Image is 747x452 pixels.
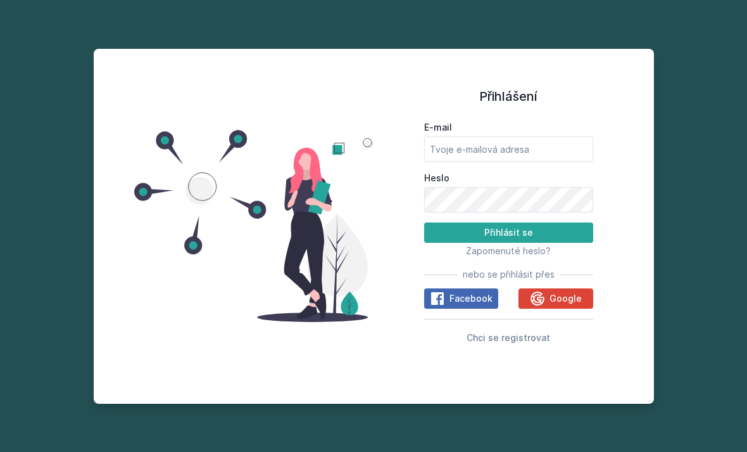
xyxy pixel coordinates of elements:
button: Přihlásit se [424,223,593,243]
button: Google [518,288,593,309]
label: Heslo [424,172,593,184]
input: Tvoje e-mailová adresa [424,136,593,162]
span: nebo se přihlásit přes [463,268,555,281]
h1: Přihlášení [424,87,593,106]
label: E-mail [424,121,593,134]
button: Facebook [424,288,498,309]
span: Chci se registrovat [467,332,550,343]
span: Facebook [449,292,493,305]
span: Google [549,292,582,305]
button: Chci se registrovat [467,330,550,345]
span: Zapomenuté heslo? [466,245,551,256]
